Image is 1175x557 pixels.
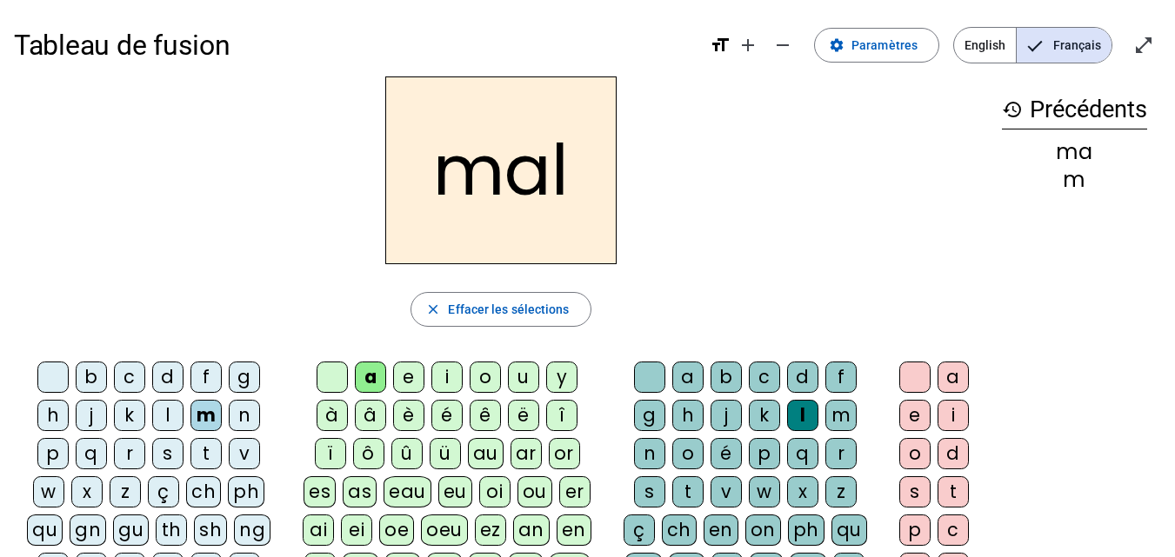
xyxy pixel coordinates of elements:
div: r [825,438,857,469]
div: f [825,361,857,393]
div: gu [113,514,149,546]
div: t [190,438,222,469]
div: v [229,438,260,469]
div: en [704,514,738,546]
mat-icon: open_in_full [1133,35,1154,56]
div: d [938,438,969,469]
div: t [672,476,704,507]
div: ar [511,438,542,469]
div: t [938,476,969,507]
div: ng [234,514,270,546]
div: ph [228,476,264,507]
div: ei [341,514,372,546]
div: ez [475,514,506,546]
div: es [304,476,336,507]
mat-icon: close [425,302,441,317]
span: English [954,28,1016,63]
div: o [672,438,704,469]
div: ô [353,438,384,469]
div: p [37,438,69,469]
div: i [431,361,463,393]
div: m [1002,169,1147,190]
div: en [557,514,591,546]
div: h [37,400,69,431]
div: é [431,400,463,431]
div: ch [186,476,221,507]
div: ph [788,514,825,546]
div: s [899,476,931,507]
div: au [468,438,504,469]
div: as [343,476,377,507]
div: qu [831,514,867,546]
div: k [749,400,780,431]
mat-icon: remove [772,35,793,56]
div: ç [624,514,655,546]
div: z [825,476,857,507]
div: or [549,438,580,469]
div: x [71,476,103,507]
div: oi [479,476,511,507]
div: c [114,361,145,393]
button: Diminuer la taille de la police [765,28,800,63]
div: ï [315,438,346,469]
div: m [190,400,222,431]
div: ü [430,438,461,469]
div: oe [379,514,414,546]
div: n [229,400,260,431]
span: Effacer les sélections [448,299,569,320]
div: g [634,400,665,431]
div: w [33,476,64,507]
div: q [76,438,107,469]
div: y [546,361,577,393]
div: a [355,361,386,393]
div: o [470,361,501,393]
div: s [152,438,184,469]
div: é [711,438,742,469]
button: Entrer en plein écran [1126,28,1161,63]
div: p [899,514,931,546]
div: n [634,438,665,469]
div: j [76,400,107,431]
h1: Tableau de fusion [14,17,696,73]
div: th [156,514,187,546]
div: ou [517,476,552,507]
div: â [355,400,386,431]
div: x [787,476,818,507]
div: gn [70,514,106,546]
button: Effacer les sélections [411,292,591,327]
button: Augmenter la taille de la police [731,28,765,63]
mat-icon: settings [829,37,845,53]
div: ê [470,400,501,431]
div: ç [148,476,179,507]
div: î [546,400,577,431]
mat-icon: history [1002,99,1023,120]
div: g [229,361,260,393]
div: eau [384,476,431,507]
div: û [391,438,423,469]
span: Paramètres [851,35,918,56]
div: ma [1002,142,1147,162]
mat-button-toggle-group: Language selection [953,27,1112,63]
div: a [938,361,969,393]
div: q [787,438,818,469]
div: z [110,476,141,507]
div: v [711,476,742,507]
div: l [787,400,818,431]
div: b [76,361,107,393]
div: ai [303,514,334,546]
div: c [749,361,780,393]
div: p [749,438,780,469]
div: o [899,438,931,469]
div: er [559,476,591,507]
div: i [938,400,969,431]
div: j [711,400,742,431]
div: ch [662,514,697,546]
div: s [634,476,665,507]
div: f [190,361,222,393]
div: on [745,514,781,546]
div: ë [508,400,539,431]
div: k [114,400,145,431]
div: u [508,361,539,393]
mat-icon: add [738,35,758,56]
div: d [787,361,818,393]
